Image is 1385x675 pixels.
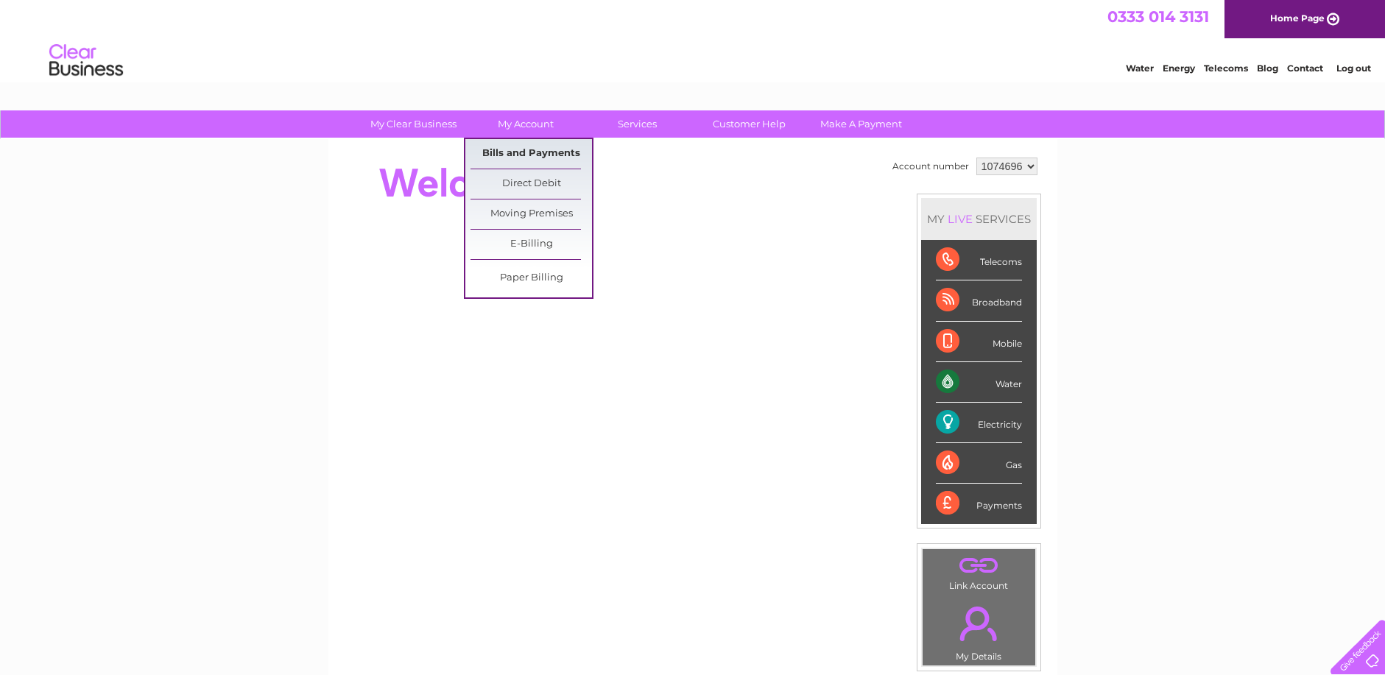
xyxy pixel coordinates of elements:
[936,280,1022,321] div: Broadband
[471,169,592,199] a: Direct Debit
[889,154,973,179] td: Account number
[1336,63,1371,74] a: Log out
[1126,63,1154,74] a: Water
[1257,63,1278,74] a: Blog
[353,110,474,138] a: My Clear Business
[936,443,1022,484] div: Gas
[471,230,592,259] a: E-Billing
[936,484,1022,523] div: Payments
[936,362,1022,403] div: Water
[922,548,1036,595] td: Link Account
[345,8,1041,71] div: Clear Business is a trading name of Verastar Limited (registered in [GEOGRAPHIC_DATA] No. 3667643...
[471,139,592,169] a: Bills and Payments
[945,212,976,226] div: LIVE
[926,598,1032,649] a: .
[471,199,592,229] a: Moving Premises
[936,322,1022,362] div: Mobile
[471,264,592,293] a: Paper Billing
[1107,7,1209,26] a: 0333 014 3131
[922,594,1036,666] td: My Details
[1287,63,1323,74] a: Contact
[577,110,698,138] a: Services
[800,110,922,138] a: Make A Payment
[936,240,1022,280] div: Telecoms
[921,198,1037,240] div: MY SERVICES
[926,553,1032,579] a: .
[1163,63,1195,74] a: Energy
[49,38,124,83] img: logo.png
[465,110,586,138] a: My Account
[1204,63,1248,74] a: Telecoms
[688,110,810,138] a: Customer Help
[936,403,1022,443] div: Electricity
